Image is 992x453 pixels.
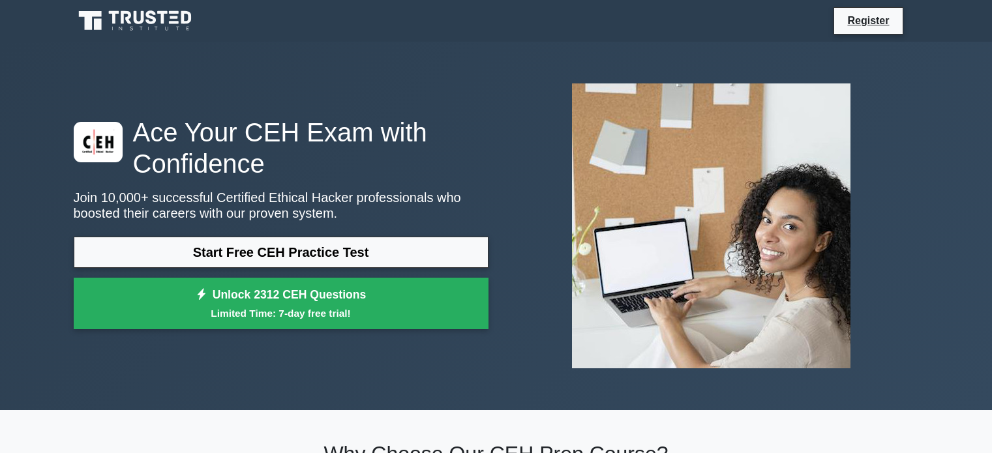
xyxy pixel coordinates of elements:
[74,117,488,179] h1: Ace Your CEH Exam with Confidence
[74,278,488,330] a: Unlock 2312 CEH QuestionsLimited Time: 7-day free trial!
[839,12,897,29] a: Register
[74,237,488,268] a: Start Free CEH Practice Test
[90,306,472,321] small: Limited Time: 7-day free trial!
[74,190,488,221] p: Join 10,000+ successful Certified Ethical Hacker professionals who boosted their careers with our...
